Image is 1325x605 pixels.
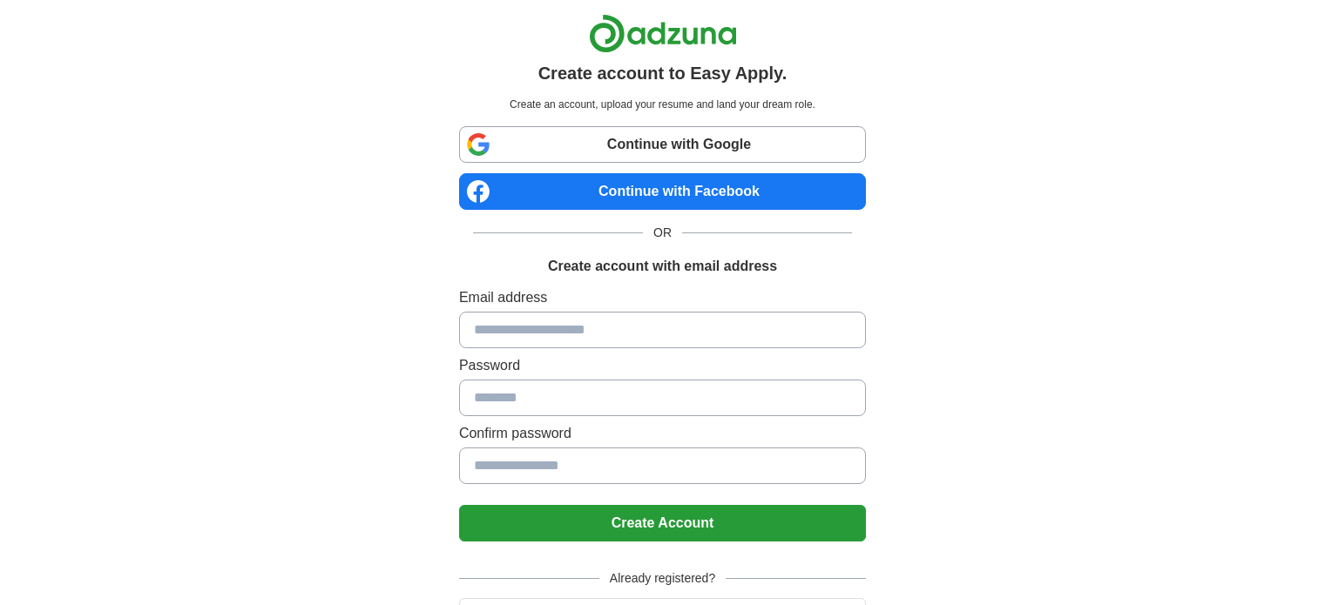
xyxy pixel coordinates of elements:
label: Confirm password [459,423,866,444]
button: Create Account [459,505,866,541]
img: Adzuna logo [589,14,737,53]
p: Create an account, upload your resume and land your dream role. [463,97,862,112]
a: Continue with Google [459,126,866,163]
label: Password [459,355,866,376]
span: OR [643,224,682,242]
h1: Create account to Easy Apply. [538,60,788,86]
span: Already registered? [599,569,726,588]
h1: Create account with email address [548,256,777,277]
a: Continue with Facebook [459,173,866,210]
label: Email address [459,287,866,308]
